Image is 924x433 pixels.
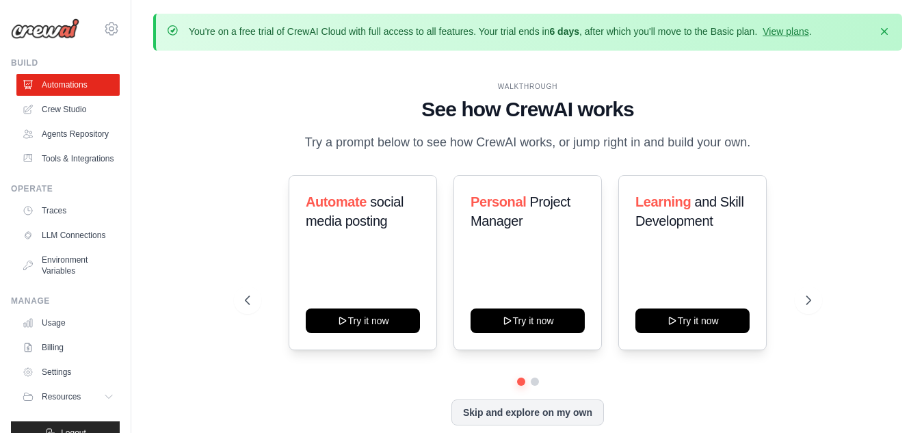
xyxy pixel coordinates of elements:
span: Automate [306,194,367,209]
span: Learning [635,194,691,209]
span: Personal [471,194,526,209]
span: Project Manager [471,194,570,228]
span: social media posting [306,194,404,228]
a: Crew Studio [16,99,120,120]
p: Try a prompt below to see how CrewAI works, or jump right in and build your own. [298,133,758,153]
div: Operate [11,183,120,194]
p: You're on a free trial of CrewAI Cloud with full access to all features. Your trial ends in , aft... [189,25,812,38]
span: Resources [42,391,81,402]
a: Billing [16,337,120,358]
button: Try it now [471,309,585,333]
a: Automations [16,74,120,96]
button: Try it now [306,309,420,333]
a: Agents Repository [16,123,120,145]
iframe: Chat Widget [856,367,924,433]
button: Skip and explore on my own [451,399,604,425]
div: Build [11,57,120,68]
div: Manage [11,296,120,306]
a: View plans [763,26,808,37]
a: Tools & Integrations [16,148,120,170]
button: Resources [16,386,120,408]
a: Environment Variables [16,249,120,282]
img: Logo [11,18,79,39]
button: Try it now [635,309,750,333]
a: Traces [16,200,120,222]
a: Settings [16,361,120,383]
a: Usage [16,312,120,334]
strong: 6 days [549,26,579,37]
h1: See how CrewAI works [245,97,811,122]
span: and Skill Development [635,194,743,228]
div: WALKTHROUGH [245,81,811,92]
a: LLM Connections [16,224,120,246]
